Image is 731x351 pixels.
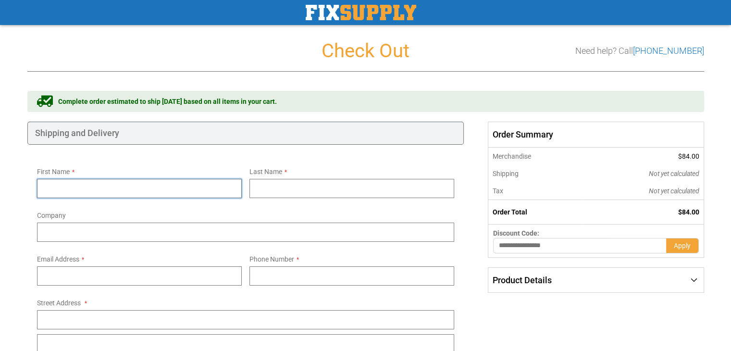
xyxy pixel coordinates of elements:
[37,255,79,263] span: Email Address
[678,152,699,160] span: $84.00
[649,170,699,177] span: Not yet calculated
[37,168,70,175] span: First Name
[678,208,699,216] span: $84.00
[37,212,66,219] span: Company
[488,122,704,148] span: Order Summary
[306,5,416,20] img: Fix Industrial Supply
[493,170,519,177] span: Shipping
[27,40,704,62] h1: Check Out
[249,255,294,263] span: Phone Number
[488,182,584,200] th: Tax
[674,242,691,250] span: Apply
[493,275,552,285] span: Product Details
[306,5,416,20] a: store logo
[633,46,704,56] a: [PHONE_NUMBER]
[249,168,282,175] span: Last Name
[493,208,527,216] strong: Order Total
[27,122,464,145] div: Shipping and Delivery
[37,299,81,307] span: Street Address
[488,148,584,165] th: Merchandise
[666,238,699,253] button: Apply
[493,229,539,237] span: Discount Code:
[575,46,704,56] h3: Need help? Call
[649,187,699,195] span: Not yet calculated
[58,97,277,106] span: Complete order estimated to ship [DATE] based on all items in your cart.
